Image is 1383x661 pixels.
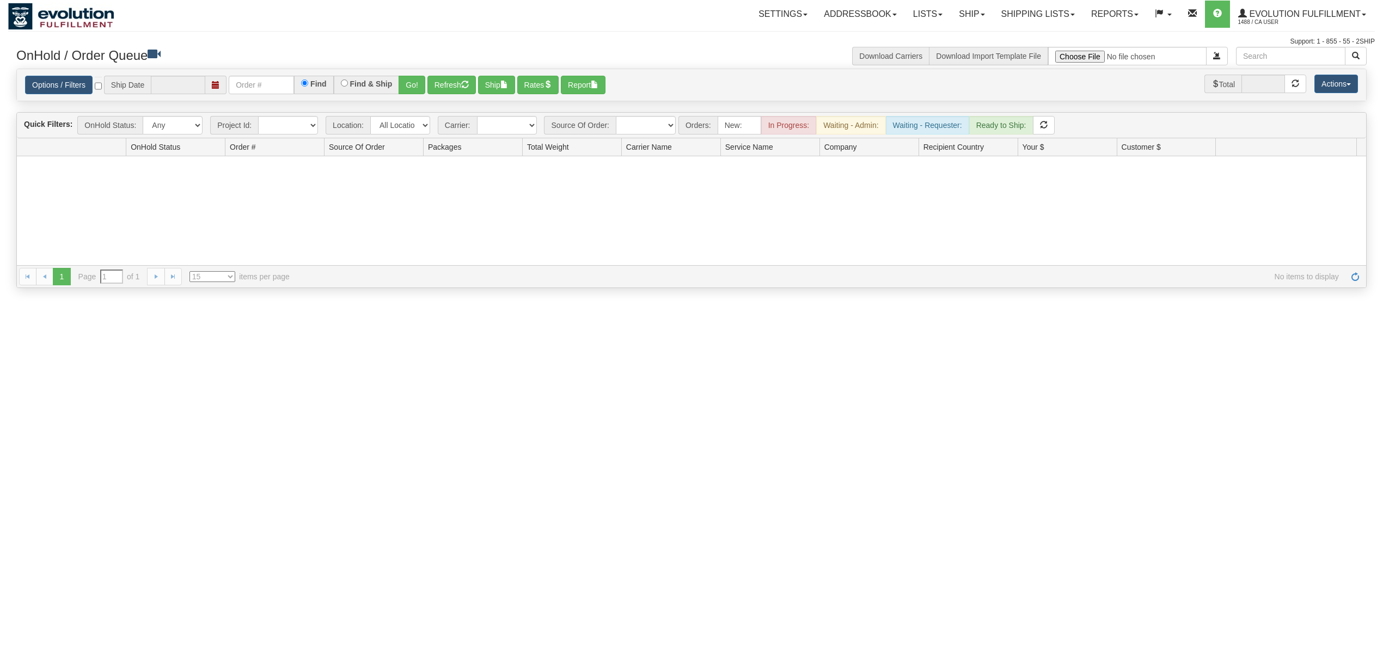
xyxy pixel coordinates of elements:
[478,76,515,94] button: Ship
[1230,1,1374,28] a: Evolution Fulfillment 1488 / CA User
[329,142,385,152] span: Source Of Order
[678,116,718,134] span: Orders:
[350,80,393,88] label: Find & Ship
[1238,17,1320,28] span: 1488 / CA User
[750,1,816,28] a: Settings
[16,47,683,63] h3: OnHold / Order Queue
[210,116,258,134] span: Project Id:
[1048,47,1207,65] input: Import
[816,1,905,28] a: Addressbook
[951,1,993,28] a: Ship
[517,76,559,94] button: Rates
[1122,142,1161,152] span: Customer $
[1083,1,1147,28] a: Reports
[1247,9,1361,19] span: Evolution Fulfillment
[1236,47,1345,65] input: Search
[993,1,1083,28] a: Shipping lists
[859,52,922,60] a: Download Carriers
[1314,75,1358,93] button: Actions
[24,119,72,130] label: Quick Filters:
[428,142,461,152] span: Packages
[761,116,816,134] div: In Progress:
[104,76,151,94] span: Ship Date
[561,76,605,94] button: Report
[53,268,70,285] span: 1
[1347,268,1364,285] a: Refresh
[626,142,672,152] span: Carrier Name
[438,116,477,134] span: Carrier:
[923,142,984,152] span: Recipient Country
[816,116,885,134] div: Waiting - Admin:
[936,52,1041,60] a: Download Import Template File
[25,76,93,94] a: Options / Filters
[718,116,761,134] div: New:
[131,142,180,152] span: OnHold Status
[1204,75,1242,93] span: Total
[8,37,1375,46] div: Support: 1 - 855 - 55 - 2SHIP
[230,142,255,152] span: Order #
[886,116,969,134] div: Waiting - Requester:
[969,116,1033,134] div: Ready to Ship:
[544,116,616,134] span: Source Of Order:
[527,142,569,152] span: Total Weight
[305,271,1339,282] span: No items to display
[8,3,114,30] img: logo1488.jpg
[78,270,140,284] span: Page of 1
[399,76,425,94] button: Go!
[326,116,370,134] span: Location:
[1345,47,1367,65] button: Search
[229,76,294,94] input: Order #
[310,80,327,88] label: Find
[189,271,290,282] span: items per page
[1023,142,1044,152] span: Your $
[824,142,857,152] span: Company
[427,76,476,94] button: Refresh
[77,116,143,134] span: OnHold Status:
[17,113,1366,138] div: grid toolbar
[905,1,951,28] a: Lists
[725,142,773,152] span: Service Name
